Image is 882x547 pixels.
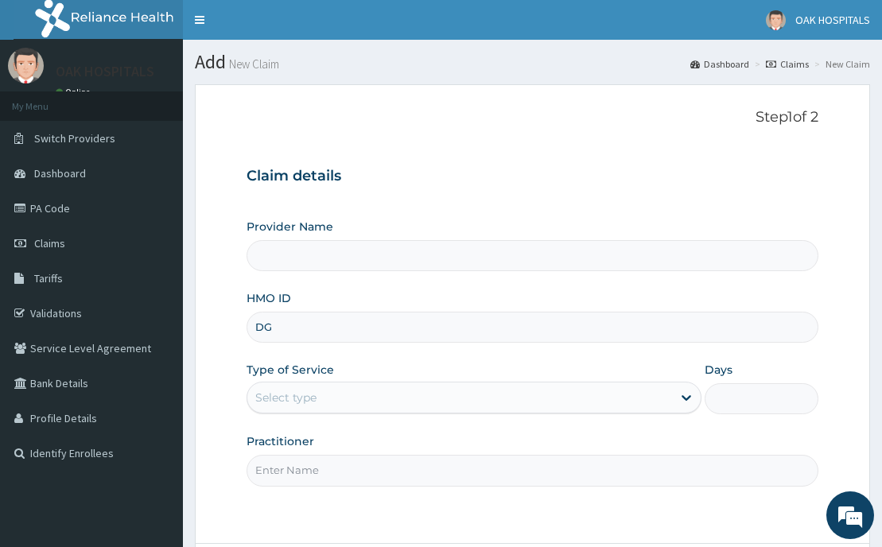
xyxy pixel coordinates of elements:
input: Enter Name [247,455,819,486]
img: User Image [766,10,786,30]
span: Dashboard [34,166,86,180]
li: New Claim [810,57,870,71]
label: Days [705,362,732,378]
a: Claims [766,57,809,71]
label: HMO ID [247,290,291,306]
span: OAK HOSPITALS [795,13,870,27]
p: Step 1 of 2 [247,109,819,126]
h1: Add [195,52,870,72]
p: OAK HOSPITALS [56,64,154,79]
label: Practitioner [247,433,314,449]
a: Dashboard [690,57,749,71]
img: User Image [8,48,44,83]
a: Online [56,87,94,98]
div: Select type [255,390,317,405]
span: Claims [34,236,65,250]
small: New Claim [226,58,279,70]
span: Tariffs [34,271,63,285]
label: Provider Name [247,219,333,235]
input: Enter HMO ID [247,312,819,343]
span: Switch Providers [34,131,115,145]
h3: Claim details [247,168,819,185]
label: Type of Service [247,362,334,378]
